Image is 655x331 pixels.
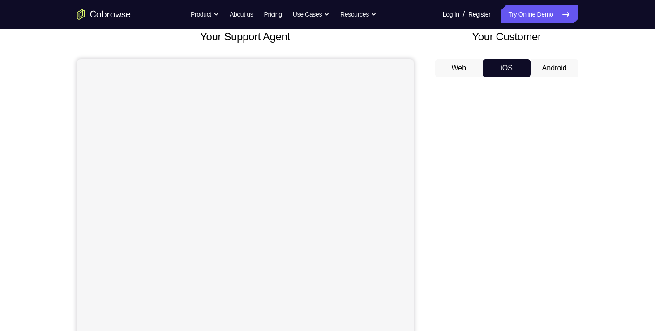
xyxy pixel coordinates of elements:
button: Resources [340,5,377,23]
button: iOS [483,59,531,77]
a: Register [468,5,490,23]
button: Product [191,5,219,23]
h2: Your Customer [435,29,578,45]
span: / [463,9,465,20]
a: Pricing [264,5,282,23]
a: Try Online Demo [501,5,578,23]
button: Android [531,59,578,77]
a: Go to the home page [77,9,131,20]
button: Use Cases [293,5,330,23]
a: About us [230,5,253,23]
a: Log In [443,5,459,23]
h2: Your Support Agent [77,29,414,45]
button: Web [435,59,483,77]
